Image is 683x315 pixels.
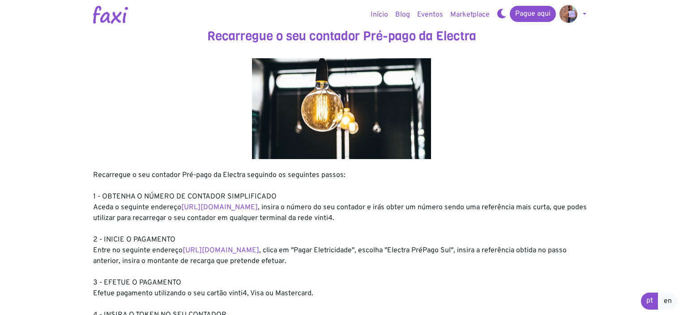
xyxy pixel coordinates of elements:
[93,6,128,24] img: Logotipo Faxi Online
[447,6,493,24] a: Marketplace
[658,293,678,310] a: en
[93,29,590,44] h3: Recarregue o seu contador Pré-pago da Electra
[367,6,392,24] a: Início
[414,6,447,24] a: Eventos
[510,6,556,22] a: Pague aqui
[252,58,431,159] img: energy.jpg
[183,246,259,255] a: [URL][DOMAIN_NAME]
[181,203,258,212] a: [URL][DOMAIN_NAME]
[392,6,414,24] a: Blog
[641,293,658,310] a: pt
